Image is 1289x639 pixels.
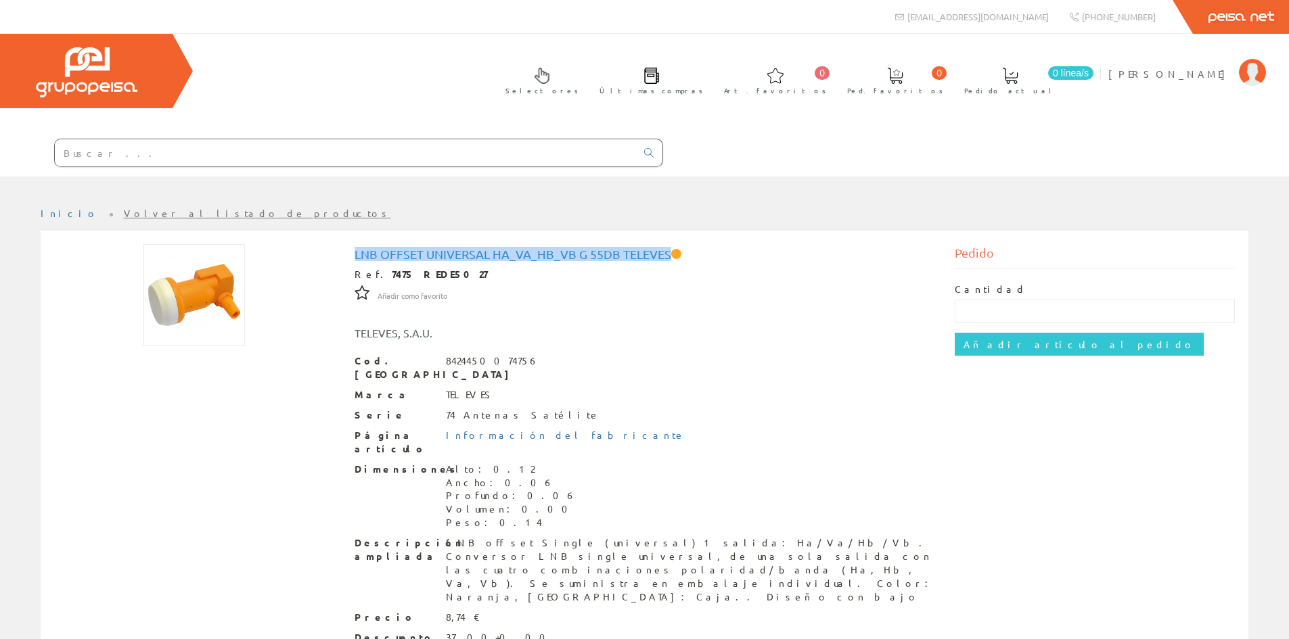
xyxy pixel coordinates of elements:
strong: 7475 REDE5027 [392,268,487,280]
span: 0 línea/s [1048,66,1093,80]
div: 8,74 € [446,611,480,624]
span: 0 [815,66,830,80]
a: Selectores [492,56,585,103]
div: 8424450074756 [446,354,539,368]
div: Ancho: 0.06 [446,476,576,490]
div: Pedido [955,244,1235,269]
a: [PERSON_NAME] [1108,56,1266,69]
div: 74 Antenas Satélite [446,408,600,422]
img: Foto artículo Lnb Offset Universal Ha_va_hb_vb G 55db Televes (150x150) [143,244,245,346]
span: Ped. favoritos [847,84,943,97]
div: LNB offset Single (universal) 1 salida: Ha/Va/Hb/Vb. Conversor LNB single universal, de una sola ... [446,536,935,604]
span: [PHONE_NUMBER] [1082,11,1156,22]
span: Añadir como favorito [378,291,447,302]
div: TELEVES, S.A.U. [344,325,695,341]
span: [EMAIL_ADDRESS][DOMAIN_NAME] [907,11,1049,22]
div: Alto: 0.12 [446,463,576,476]
input: Añadir artículo al pedido [955,333,1204,356]
span: Descripción ampliada [355,536,436,563]
div: Volumen: 0.00 [446,502,576,516]
label: Cantidad [955,283,1026,296]
span: 0 [932,66,947,80]
span: Página artículo [355,429,436,456]
span: Pedido actual [964,84,1056,97]
a: Inicio [41,207,98,219]
a: Últimas compras [586,56,710,103]
h1: Lnb Offset Universal Ha_va_hb_vb G 55db Televes [355,247,935,261]
a: Información del fabricante [446,429,685,441]
div: Profundo: 0.06 [446,489,576,502]
span: Marca [355,388,436,402]
input: Buscar ... [55,139,636,166]
span: Últimas compras [600,84,703,97]
span: Serie [355,408,436,422]
span: Cod. [GEOGRAPHIC_DATA] [355,354,436,381]
div: Ref. [355,268,935,281]
span: Dimensiones [355,463,436,476]
a: Volver al listado de productos [124,207,391,219]
a: Añadir como favorito [378,289,447,301]
div: Peso: 0.14 [446,516,576,529]
img: Grupo Peisa [36,47,137,97]
span: Selectores [505,84,579,97]
span: Art. favoritos [724,84,826,97]
span: Precio [355,611,436,624]
div: TELEVES [446,388,497,402]
span: [PERSON_NAME] [1108,67,1232,80]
